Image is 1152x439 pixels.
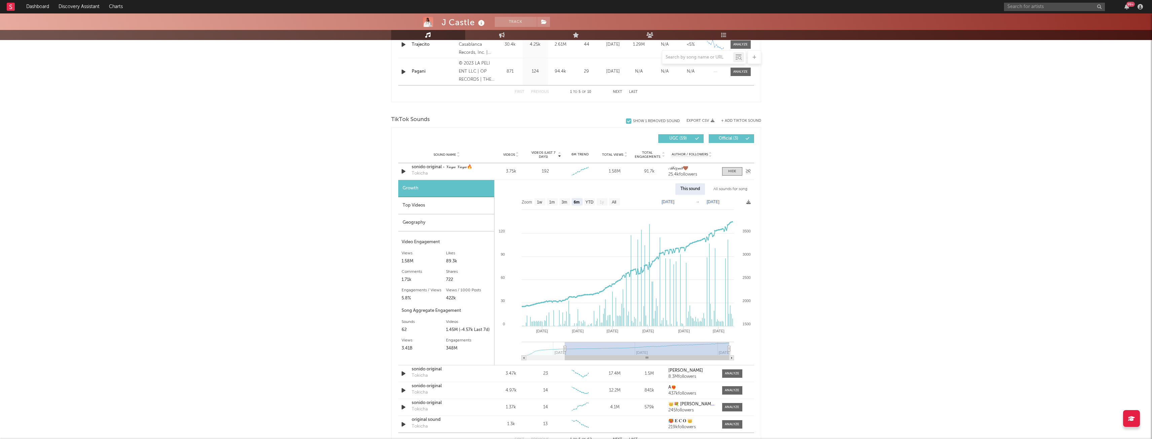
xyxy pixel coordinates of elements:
div: 4.97k [495,387,527,394]
a: 𝒜𝒷𝒾𝑔𝒶𝒾𝓁🤎 [668,166,715,171]
text: 120 [498,229,505,233]
strong: A❤️‍🔥 [668,385,676,390]
text: YTD [585,200,593,205]
a: sonido original [412,400,482,406]
div: Top Videos [398,197,494,214]
div: [DATE] [602,68,624,75]
input: Search by song name or URL [662,55,733,60]
text: 2000 [742,299,750,303]
div: N/A [654,68,676,75]
text: 1m [549,200,555,205]
div: 1 5 10 [562,88,599,96]
div: 25.4k followers [668,172,715,177]
div: 23 [543,370,548,377]
span: Videos [503,153,515,157]
button: + Add TikTok Sound [721,119,761,123]
div: Comments [402,268,446,276]
div: 1.71k [402,276,446,284]
div: N/A [654,41,676,48]
div: Song Aggregate Engagement [402,307,491,315]
div: 29 [575,68,598,75]
text: 3000 [742,252,750,256]
div: 62 [402,326,446,334]
a: sonido original [412,383,482,390]
div: All sounds for song [708,183,752,195]
a: original sound [412,416,482,423]
div: Shares [446,268,491,276]
div: 1.58M [599,168,630,175]
input: Search for artists [1004,3,1105,11]
div: 1.58M [402,257,446,265]
div: Engagements / Views [402,286,446,294]
text: [DATE] [572,329,584,333]
text: Zoom [522,200,532,205]
div: N/A [679,68,702,75]
div: 14 [543,404,548,411]
div: 1.45M (-4.57k Last 7d) [446,326,491,334]
button: Official(3) [709,134,754,143]
span: Author / Followers [672,152,708,157]
div: Tokicha [412,406,428,413]
div: 422k [446,294,491,302]
a: sonido original [412,366,482,373]
text: 3m [561,200,567,205]
span: of [582,90,586,94]
text: → [696,199,700,204]
div: Trajecito [412,41,456,48]
div: 437k followers [668,391,715,396]
div: Tokicha [412,389,428,396]
div: 1.3k [495,421,527,428]
div: Growth [398,180,494,197]
div: 124 [524,68,546,75]
text: [DATE] [678,329,690,333]
div: <5% [679,41,702,48]
div: 30.4k [499,41,521,48]
a: sonido original - 𝒱𝒶𝓎𝒶 𝒱𝒶𝓎𝒶🔥 [412,164,482,171]
div: 4.25k [524,41,546,48]
div: Views [402,336,446,344]
div: 1.5M [634,370,665,377]
div: Tokicha [412,170,428,177]
div: 219k followers [668,425,715,430]
div: 4.1M [599,404,630,411]
text: [DATE] [718,351,730,355]
div: 841k [634,387,665,394]
div: Tokicha [412,423,428,430]
div: 245 followers [668,408,715,413]
button: Track [495,17,537,27]
div: Videos [446,318,491,326]
div: 17.4M [599,370,630,377]
text: 90 [500,252,505,256]
text: [DATE] [707,199,719,204]
text: 0 [503,322,505,326]
text: 60 [500,276,505,280]
a: 👑💐 [PERSON_NAME] 🍍👑 [668,402,715,407]
a: A❤️‍🔥 [668,385,715,390]
div: 8.3M followers [668,374,715,379]
div: 1.37k [495,404,527,411]
strong: 𝒜𝒷𝒾𝑔𝒶𝒾𝓁🤎 [668,166,688,171]
text: 3500 [742,229,750,233]
text: 1500 [742,322,750,326]
div: 192 [542,168,549,175]
div: 5.8% [402,294,446,302]
button: Export CSV [686,119,714,123]
span: UGC ( 59 ) [663,137,694,141]
div: [DATE] [602,41,624,48]
div: 12.2M [599,387,630,394]
a: Pagani [412,68,456,75]
strong: [PERSON_NAME] [668,368,703,373]
div: N/A [628,68,650,75]
div: 3.41B [402,344,446,353]
div: 6M Trend [564,152,596,157]
div: Video Engagement [402,238,491,246]
text: 1w [537,200,542,205]
button: Last [629,90,638,94]
div: 89.3k [446,257,491,265]
div: 1.29M [628,41,650,48]
button: + Add TikTok Sound [714,119,761,123]
span: Total Views [602,153,623,157]
span: Total Engagements [634,151,661,159]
